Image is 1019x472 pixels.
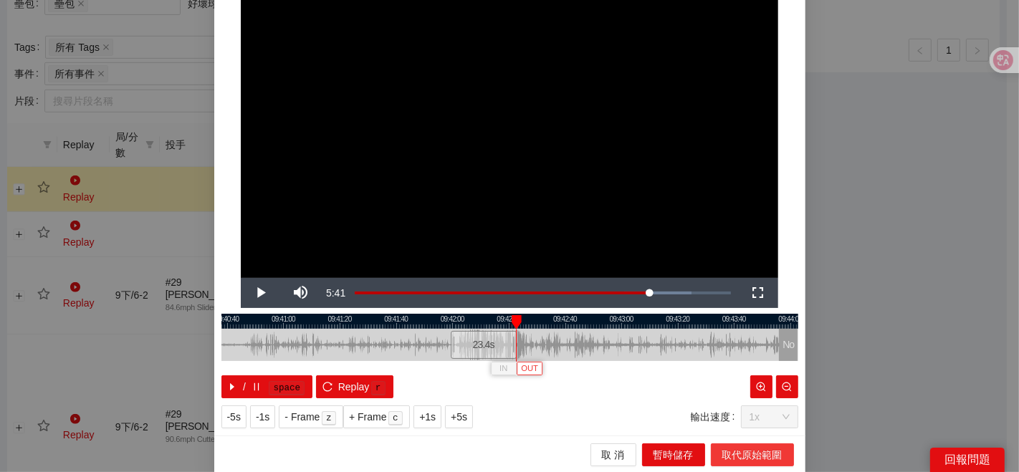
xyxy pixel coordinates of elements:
[711,443,794,466] button: 取代原始範圍
[221,405,247,428] button: -5s
[642,443,705,466] button: 暫時儲存
[227,409,241,425] span: -5s
[691,405,741,428] label: 輸出速度
[756,382,766,393] span: zoom-in
[388,411,403,425] kbd: c
[279,405,343,428] button: - Framez
[750,406,790,428] span: 1x
[221,375,313,398] button: caret-right/pausespace
[776,375,798,398] button: zoom-out
[316,375,393,398] button: reloadReplayr
[227,382,237,393] span: caret-right
[355,292,731,294] div: Progress Bar
[322,382,333,393] span: reload
[491,362,517,375] button: IN
[654,447,694,463] span: 暫時儲存
[521,362,538,375] span: OUT
[782,382,792,393] span: zoom-out
[517,362,542,375] button: OUT
[930,448,1005,472] div: 回報問題
[419,409,436,425] span: +1s
[338,379,370,395] span: Replay
[349,409,387,425] span: + Frame
[343,405,410,428] button: + Framec
[722,447,783,463] span: 取代原始範圍
[322,411,336,425] kbd: z
[445,405,473,428] button: +5s
[284,409,320,425] span: - Frame
[252,382,262,393] span: pause
[256,409,269,425] span: -1s
[269,381,305,395] kbd: space
[451,331,517,359] div: 23.4 s
[281,278,321,308] button: Mute
[250,405,275,428] button: -1s
[243,379,246,395] span: /
[451,409,467,425] span: +5s
[738,278,778,308] button: Fullscreen
[590,443,636,466] button: 取 消
[371,381,386,395] kbd: r
[326,287,345,299] span: 5:41
[241,278,281,308] button: Play
[602,447,625,463] span: 取 消
[750,375,772,398] button: zoom-in
[413,405,441,428] button: +1s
